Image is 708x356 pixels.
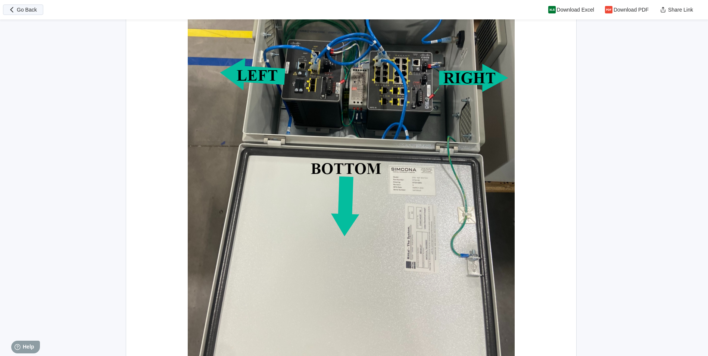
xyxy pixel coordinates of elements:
span: Share Link [668,7,693,12]
button: Download Excel [543,4,600,15]
button: Go Back [3,4,43,15]
button: Download PDF [600,4,655,15]
button: Share Link [655,4,699,15]
span: Download Excel [557,7,594,12]
span: Download PDF [614,7,649,12]
span: Go Back [17,7,37,12]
